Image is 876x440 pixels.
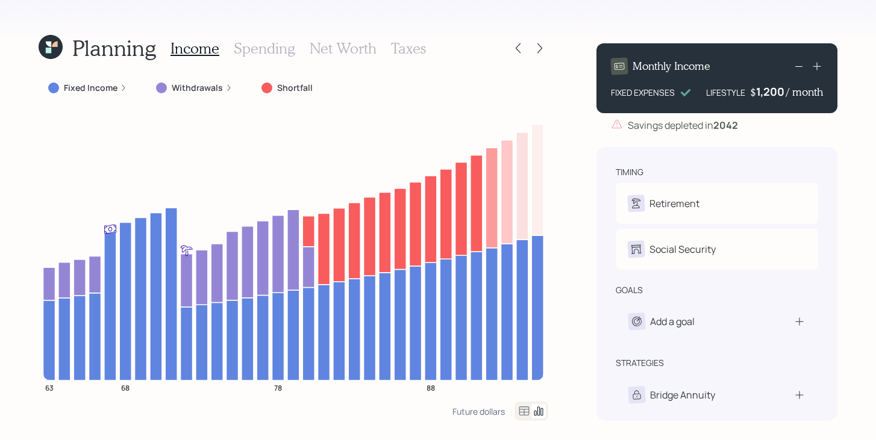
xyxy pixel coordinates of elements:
[64,82,117,94] label: Fixed Income
[616,357,664,369] div: strategies
[277,82,313,94] label: Shortfall
[628,118,738,132] div: Savings depleted in
[649,196,699,211] div: Retirement
[611,86,675,99] div: FIXED EXPENSES
[650,388,715,402] div: Bridge Annuity
[633,60,710,73] h4: Monthly Income
[121,382,130,392] tspan: 68
[616,284,643,296] div: goals
[706,86,745,99] div: LIFESTYLE
[650,314,695,329] div: Add a goal
[234,40,295,57] h3: Spending
[427,382,435,392] tspan: 88
[756,84,786,99] div: 1,200
[649,242,716,256] div: Social Security
[310,40,377,57] h3: Net Worth
[72,35,156,61] h1: Planning
[45,382,54,392] tspan: 63
[172,82,223,94] label: Withdrawals
[750,85,756,99] h4: $
[616,166,643,178] div: timing
[713,119,738,132] b: 2042
[171,40,219,57] h3: Income
[391,40,426,57] h3: Taxes
[274,382,282,392] tspan: 78
[786,85,823,99] h4: / month
[452,406,505,417] div: Future dollars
